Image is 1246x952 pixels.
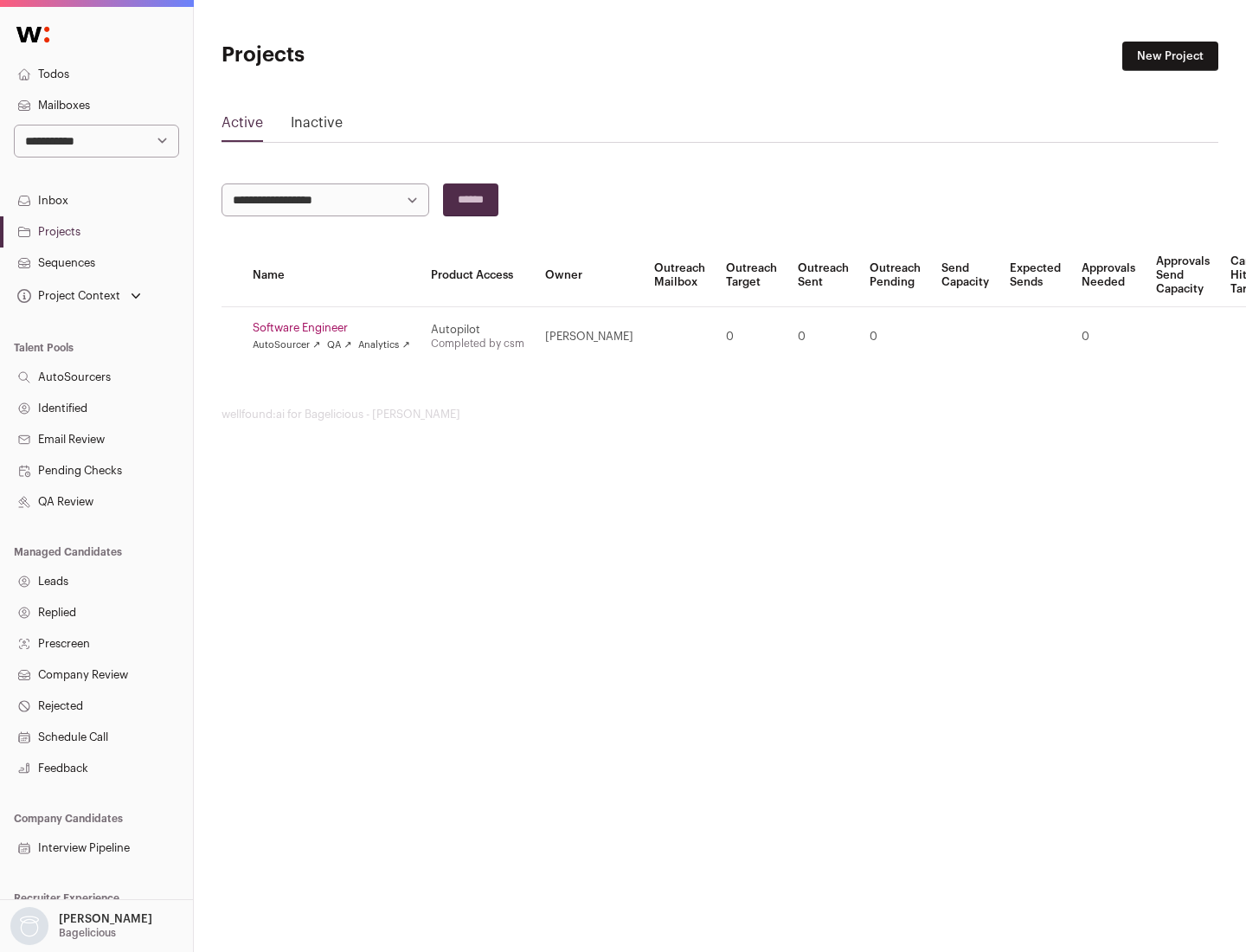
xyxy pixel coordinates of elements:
[222,42,554,69] h1: Projects
[242,244,421,307] th: Name
[431,323,524,337] div: Autopilot
[291,113,343,140] a: Inactive
[59,926,116,940] p: Bagelicious
[253,321,410,335] a: Software Engineer
[1071,307,1146,367] td: 0
[787,244,859,307] th: Outreach Sent
[787,307,859,367] td: 0
[716,307,787,367] td: 0
[222,113,263,140] a: Active
[859,307,931,367] td: 0
[7,907,156,945] button: Open dropdown
[7,17,59,52] img: Wellfound
[999,244,1071,307] th: Expected Sends
[1122,42,1218,71] a: New Project
[14,284,145,308] button: Open dropdown
[859,244,931,307] th: Outreach Pending
[59,912,152,926] p: [PERSON_NAME]
[222,408,1218,421] footer: wellfound:ai for Bagelicious - [PERSON_NAME]
[535,307,644,367] td: [PERSON_NAME]
[421,244,535,307] th: Product Access
[1071,244,1146,307] th: Approvals Needed
[1146,244,1220,307] th: Approvals Send Capacity
[14,289,120,303] div: Project Context
[10,907,48,945] img: nopic.png
[644,244,716,307] th: Outreach Mailbox
[431,338,524,349] a: Completed by csm
[358,338,409,352] a: Analytics ↗
[716,244,787,307] th: Outreach Target
[327,338,351,352] a: QA ↗
[253,338,320,352] a: AutoSourcer ↗
[931,244,999,307] th: Send Capacity
[535,244,644,307] th: Owner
